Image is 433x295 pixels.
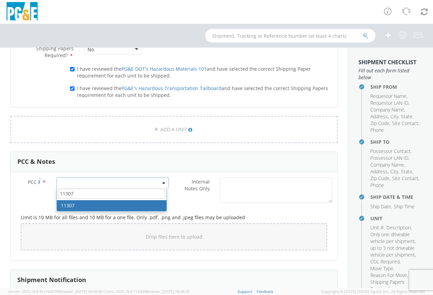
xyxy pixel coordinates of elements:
span: Description [386,224,411,231]
span: City [390,113,398,120]
h4: Ship Date & Time [370,194,423,199]
a: ADD A UNIT [10,116,338,143]
h4: Unit [370,216,423,221]
input: Shipment, Tracking or Reference Number (at least 4 chars) [205,29,375,42]
a: Support [238,289,252,294]
li: , [370,93,407,100]
li: , [370,258,401,265]
span: Move Type [370,265,393,272]
li: , [370,279,421,292]
li: , [386,224,412,231]
span: Requestor Name [370,93,406,99]
span: Client: 2025.18.0-71d3358 [103,289,190,294]
span: Address [370,113,388,120]
h5: Limit is 10 MB for all files and 10 MB for a one file. Only .pdf, .png and .jpeg files may be upl... [21,215,327,220]
span: Shipping Papers Required [370,279,404,292]
strong: Shipment Checklist [358,58,416,66]
li: , [392,175,419,182]
span: Shipping Papers Required? [36,45,74,58]
li: , [370,203,392,210]
span: Company Name [370,106,404,113]
span: Reason For Move [370,272,407,278]
li: , [390,113,399,120]
h4: Ship From [370,84,423,89]
span: City [390,168,398,175]
li: , [370,231,421,258]
a: PG&E DOT's Hazardous Materials 101 [122,66,207,72]
span: I have reviewed the and have selected the correct Shipping Papers requirement for each unit to be... [77,85,328,98]
span: Ship Time [394,203,415,210]
a: PG&E's Hazardous Transportation Tailboard [122,85,222,91]
li: , [370,224,385,231]
span: master, [DATE] 09:50:40 [61,289,102,294]
span: State [401,113,412,120]
li: 11307 [57,200,166,211]
span: Site Contact [392,175,418,181]
li: , [370,113,389,120]
span: Fill out each form listed below [358,67,423,81]
span: CDL Required [370,258,400,265]
span: Ship Date [370,203,391,210]
span: Zip Code [370,120,389,126]
span: Phone [370,127,384,133]
span: Zip Code [370,175,389,181]
span: master, [DATE] 09:46:25 [148,289,190,294]
input: I have reviewed thePG&E DOT's Hazardous Materials 101and have selected the correct Shipping Paper... [70,67,75,71]
h4: Ship To [370,139,423,144]
h3: PCC & Notes [17,158,55,165]
li: , [370,148,412,155]
h3: Shipment Notification [17,277,86,283]
li: , [370,100,410,106]
li: , [401,113,413,120]
span: Requestor LAN ID [370,100,408,106]
span: Phone [370,182,384,188]
li: , [392,120,419,127]
input: I have reviewed thePG&E's Hazardous Transportation Tailboardand have selected the correct Shippin... [70,86,75,91]
span: Only one driveable vehicle per shipment, up to 3 not driveable vehicle per shipment [370,231,416,258]
li: , [401,168,413,175]
span: I have reviewed the and have selected the correct Shipping Paper requirement for each unit to be ... [77,66,311,79]
li: , [370,161,405,168]
li: , [370,106,405,113]
span: PCC [28,179,37,185]
li: , [370,120,390,127]
span: Possessor LAN ID [370,155,408,161]
span: Possessor Contact [370,148,411,154]
img: pge-logo-06675f144f4cfa6a6814.png [5,2,39,22]
span: Address [370,168,388,175]
li: , [370,168,389,175]
span: Copyright © [DATE]-[DATE] Agistix Inc., All Rights Reserved [321,289,425,294]
span: Company Name [370,161,404,168]
li: , [370,175,390,182]
li: , [370,265,394,272]
span: Site Contact [392,120,418,126]
span: State [401,168,412,175]
span: Drop files here to upload [146,233,203,240]
div: No [87,46,94,53]
span: Unit # [370,224,384,231]
a: Feedback [257,289,273,294]
li: , [390,168,399,175]
li: , [370,272,408,279]
span: Internal Notes Only [185,178,210,192]
span: Server: 2025.19.0-91c74307f99 [8,289,102,294]
li: , [370,155,410,161]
